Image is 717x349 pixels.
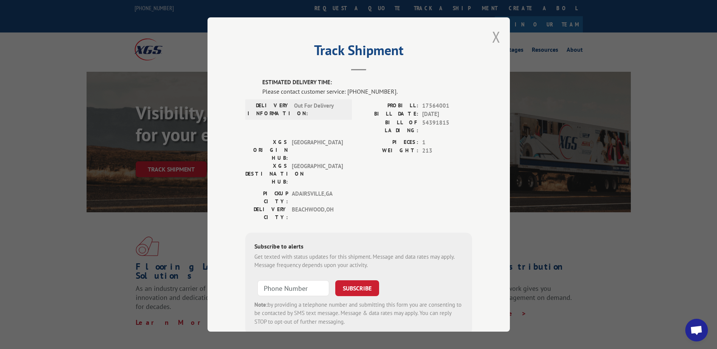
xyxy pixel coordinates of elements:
label: XGS ORIGIN HUB: [245,138,288,162]
input: Phone Number [257,280,329,296]
label: BILL OF LADING: [359,119,418,134]
button: SUBSCRIBE [335,280,379,296]
label: BILL DATE: [359,110,418,119]
div: Please contact customer service: [PHONE_NUMBER]. [262,87,472,96]
label: PROBILL: [359,102,418,110]
a: Open chat [685,319,708,341]
div: by providing a telephone number and submitting this form you are consenting to be contacted by SM... [254,301,463,326]
div: Get texted with status updates for this shipment. Message and data rates may apply. Message frequ... [254,253,463,270]
strong: Note: [254,301,268,308]
label: XGS DESTINATION HUB: [245,162,288,186]
span: ADAIRSVILLE , GA [292,190,343,205]
div: Subscribe to alerts [254,242,463,253]
label: PIECES: [359,138,418,147]
span: 1 [422,138,472,147]
label: PICKUP CITY: [245,190,288,205]
span: Out For Delivery [294,102,345,117]
label: ESTIMATED DELIVERY TIME: [262,78,472,87]
h2: Track Shipment [245,45,472,59]
label: WEIGHT: [359,147,418,155]
label: DELIVERY INFORMATION: [248,102,290,117]
span: BEACHWOOD , OH [292,205,343,221]
span: 54391815 [422,119,472,134]
span: [GEOGRAPHIC_DATA] [292,138,343,162]
span: 17564001 [422,102,472,110]
span: [GEOGRAPHIC_DATA] [292,162,343,186]
label: DELIVERY CITY: [245,205,288,221]
span: [DATE] [422,110,472,119]
span: 213 [422,147,472,155]
button: Close modal [492,27,500,47]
